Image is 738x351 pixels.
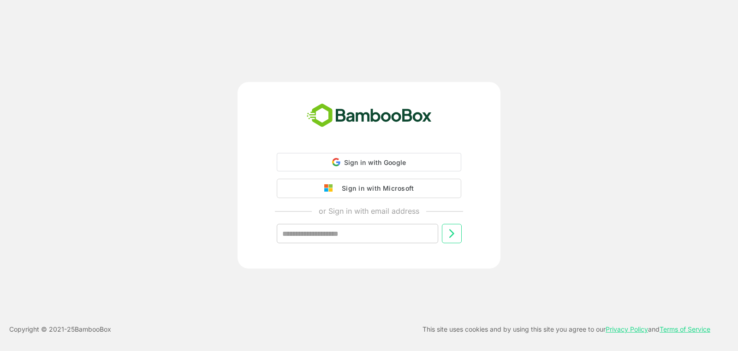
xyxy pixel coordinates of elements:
[277,153,461,171] div: Sign in with Google
[324,184,337,193] img: google
[660,325,710,333] a: Terms of Service
[337,182,414,194] div: Sign in with Microsoft
[423,324,710,335] p: This site uses cookies and by using this site you agree to our and
[277,179,461,198] button: Sign in with Microsoft
[319,205,419,216] p: or Sign in with email address
[302,100,437,131] img: bamboobox
[606,325,648,333] a: Privacy Policy
[344,158,406,166] span: Sign in with Google
[9,324,111,335] p: Copyright © 2021- 25 BambooBox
